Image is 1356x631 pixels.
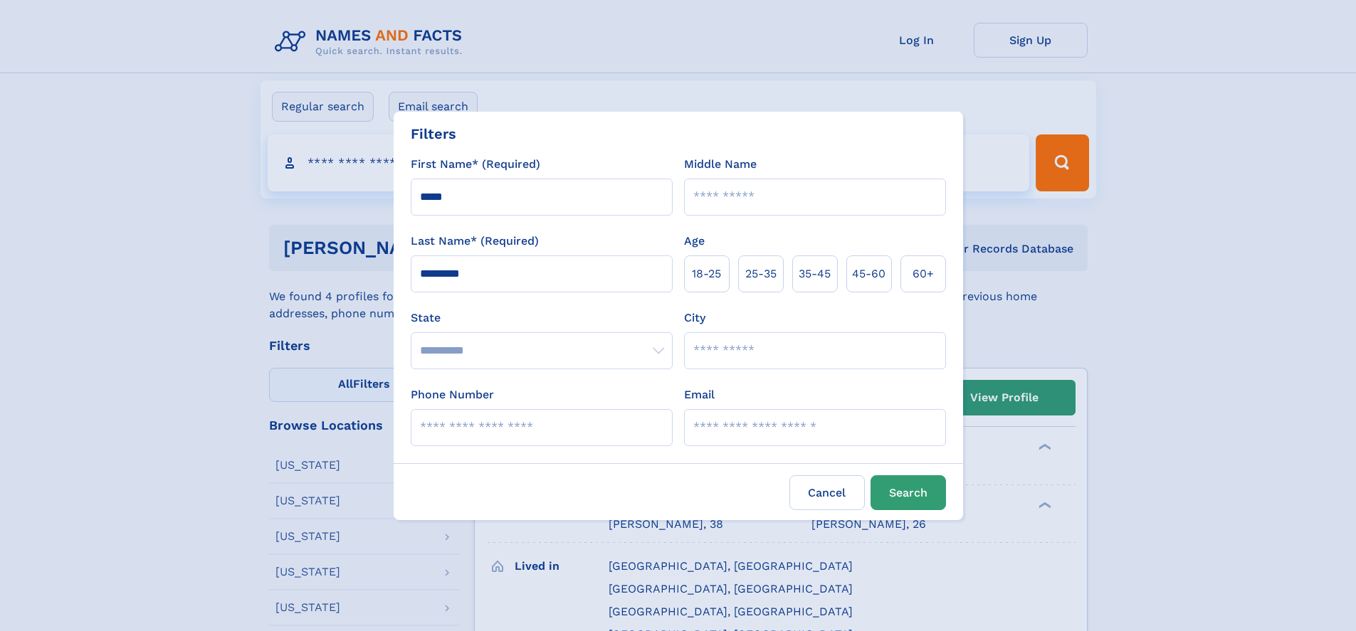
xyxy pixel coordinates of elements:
[684,233,705,250] label: Age
[411,386,494,403] label: Phone Number
[871,475,946,510] button: Search
[411,233,539,250] label: Last Name* (Required)
[411,123,456,144] div: Filters
[745,265,777,282] span: 25‑35
[852,265,885,282] span: 45‑60
[692,265,721,282] span: 18‑25
[411,156,540,173] label: First Name* (Required)
[913,265,934,282] span: 60+
[684,386,715,403] label: Email
[411,309,673,327] label: State
[789,475,865,510] label: Cancel
[684,309,705,327] label: City
[684,156,757,173] label: Middle Name
[799,265,831,282] span: 35‑45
